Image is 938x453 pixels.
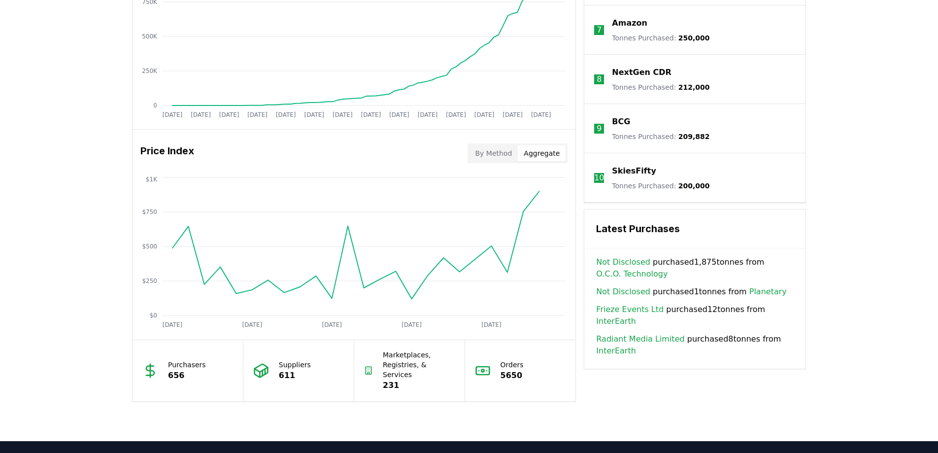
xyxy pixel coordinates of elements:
tspan: [DATE] [163,111,183,118]
tspan: [DATE] [474,111,495,118]
a: Frieze Events Ltd [596,304,664,315]
tspan: [DATE] [481,321,502,328]
a: SkiesFifty [612,165,656,177]
span: 250,000 [678,34,710,42]
tspan: [DATE] [276,111,296,118]
tspan: 250K [142,68,158,74]
span: purchased 1,875 tonnes from [596,256,794,280]
tspan: [DATE] [247,111,268,118]
a: Amazon [612,17,647,29]
a: InterEarth [596,315,636,327]
tspan: $1K [146,176,158,183]
a: Not Disclosed [596,286,650,298]
p: Tonnes Purchased : [612,33,709,43]
p: 10 [594,172,604,184]
tspan: [DATE] [389,111,409,118]
tspan: [DATE] [446,111,466,118]
p: 231 [383,380,455,391]
p: Purchasers [168,360,206,370]
p: Tonnes Purchased : [612,132,709,141]
p: 9 [597,123,602,135]
tspan: 500K [142,33,158,40]
p: 7 [597,24,602,36]
span: 212,000 [678,83,710,91]
p: 656 [168,370,206,382]
tspan: [DATE] [219,111,239,118]
button: By Method [469,145,518,161]
a: BCG [612,116,630,128]
span: 200,000 [678,182,710,190]
button: Aggregate [518,145,566,161]
tspan: $0 [150,312,157,319]
a: NextGen CDR [612,67,671,78]
tspan: $250 [142,278,157,284]
tspan: [DATE] [333,111,353,118]
tspan: [DATE] [502,111,523,118]
p: Tonnes Purchased : [612,82,709,92]
span: purchased 1 tonnes from [596,286,786,298]
a: InterEarth [596,345,636,357]
tspan: [DATE] [163,321,183,328]
tspan: [DATE] [361,111,381,118]
a: Radiant Media Limited [596,333,684,345]
p: 5650 [501,370,524,382]
tspan: [DATE] [531,111,551,118]
span: purchased 8 tonnes from [596,333,794,357]
p: 611 [279,370,311,382]
h3: Price Index [140,143,194,163]
h3: Latest Purchases [596,221,794,236]
tspan: [DATE] [322,321,342,328]
tspan: 0 [153,102,157,109]
tspan: [DATE] [418,111,438,118]
tspan: [DATE] [191,111,211,118]
span: 209,882 [678,133,710,140]
tspan: [DATE] [242,321,263,328]
a: O.C.O. Technology [596,268,668,280]
tspan: [DATE] [402,321,422,328]
span: purchased 12 tonnes from [596,304,794,327]
a: Not Disclosed [596,256,650,268]
p: Marketplaces, Registries, & Services [383,350,455,380]
p: 8 [597,73,602,85]
a: Planetary [749,286,787,298]
p: Orders [501,360,524,370]
tspan: $500 [142,243,157,250]
p: Suppliers [279,360,311,370]
tspan: $750 [142,209,157,215]
p: Tonnes Purchased : [612,181,709,191]
tspan: [DATE] [304,111,324,118]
